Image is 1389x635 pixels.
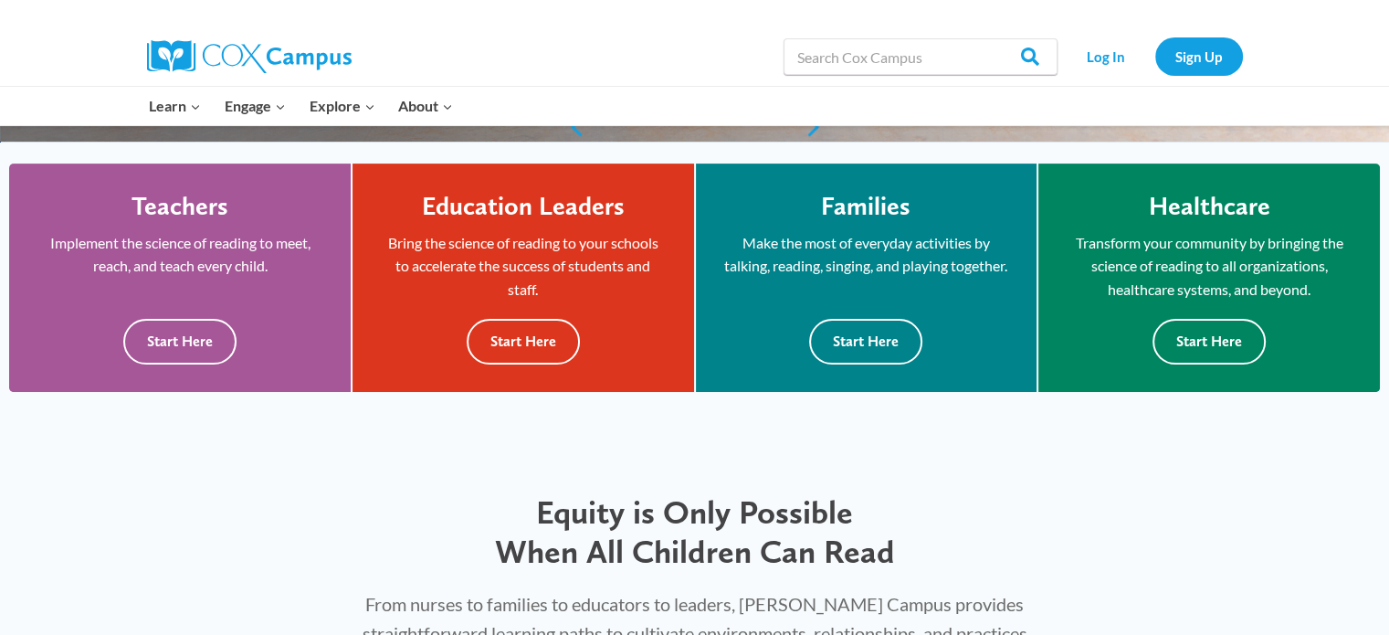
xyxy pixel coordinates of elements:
nav: Secondary Navigation [1067,37,1243,75]
button: Start Here [123,319,237,364]
h4: Teachers [132,191,228,222]
div: content slider buttons [558,109,832,145]
nav: Primary Navigation [138,87,465,125]
p: Implement the science of reading to meet, reach, and teach every child. [37,231,323,278]
button: Child menu of Engage [213,87,298,125]
button: Child menu of Explore [298,87,387,125]
h4: Healthcare [1148,191,1269,222]
a: Teachers Implement the science of reading to meet, reach, and teach every child. Start Here [9,164,351,392]
p: Transform your community by bringing the science of reading to all organizations, healthcare syst... [1066,231,1352,302]
button: Child menu of Learn [138,87,214,125]
a: previous [558,116,585,138]
input: Search Cox Campus [784,38,1058,75]
button: Start Here [809,319,922,364]
button: Start Here [1152,319,1266,364]
h4: Families [821,191,910,222]
p: Make the most of everyday activities by talking, reading, singing, and playing together. [723,231,1009,278]
a: next [805,116,832,138]
p: Bring the science of reading to your schools to accelerate the success of students and staff. [380,231,666,302]
a: Education Leaders Bring the science of reading to your schools to accelerate the success of stude... [353,164,693,392]
button: Start Here [467,319,580,364]
span: Equity is Only Possible When All Children Can Read [495,492,895,571]
button: Child menu of About [386,87,465,125]
h4: Education Leaders [422,191,625,222]
img: Cox Campus [147,40,352,73]
a: Log In [1067,37,1146,75]
a: Sign Up [1155,37,1243,75]
a: Healthcare Transform your community by bringing the science of reading to all organizations, heal... [1038,164,1380,392]
a: Families Make the most of everyday activities by talking, reading, singing, and playing together.... [696,164,1036,392]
